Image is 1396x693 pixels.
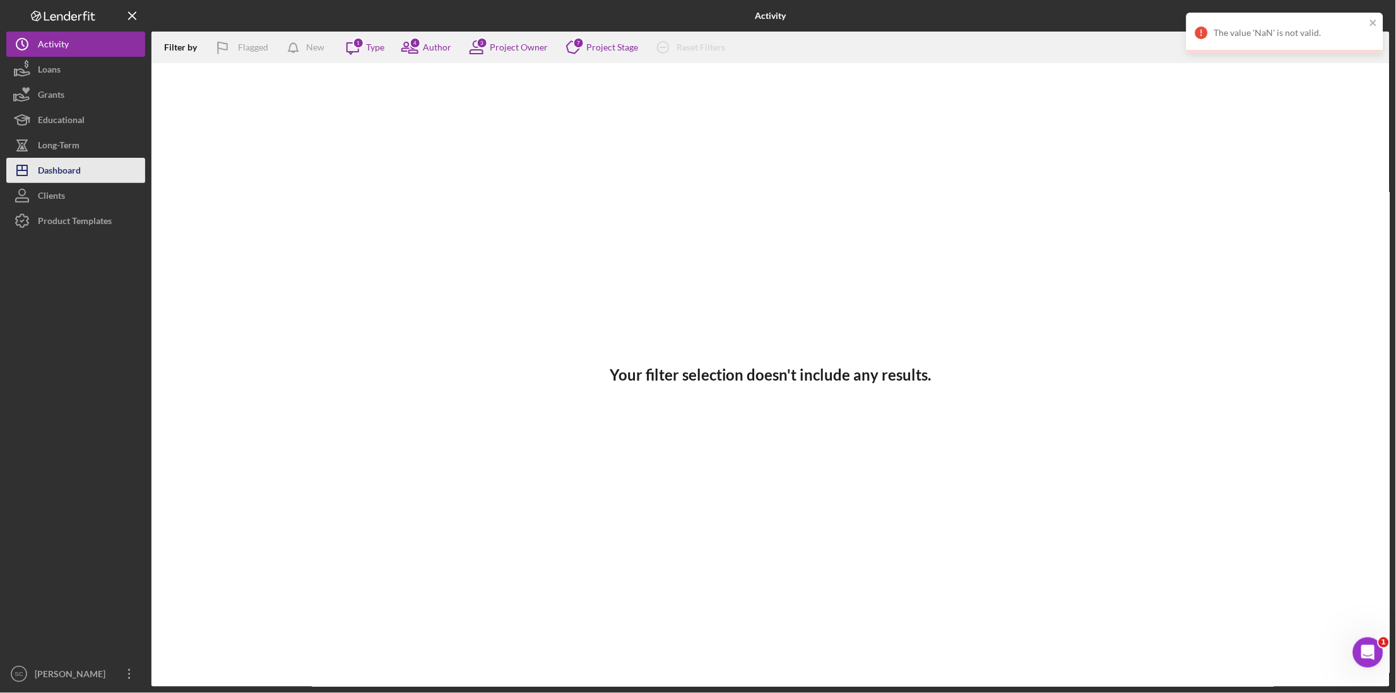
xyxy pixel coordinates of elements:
span: 1 [1379,637,1389,648]
div: Educational [38,107,85,136]
iframe: Intercom live chat [1353,637,1383,668]
button: Clients [6,183,145,208]
div: Activity [38,32,69,60]
button: Flagged [206,35,281,60]
div: 4 [410,37,421,49]
div: 3 [476,37,488,49]
div: 1 [353,37,364,49]
div: Project Owner [490,42,548,52]
button: Reset Filters [648,35,738,60]
div: The value 'NaN' is not valid. [1214,28,1366,38]
div: Type [366,42,384,52]
button: Educational [6,107,145,133]
button: Grants [6,82,145,107]
div: Long-Term [38,133,80,161]
div: Clients [38,183,65,211]
button: Long-Term [6,133,145,158]
div: 7 [573,37,584,49]
button: SC[PERSON_NAME] [6,661,145,687]
div: [PERSON_NAME] [32,661,114,690]
div: New [306,35,324,60]
div: Filter by [164,42,206,52]
div: Reset Filters [677,35,725,60]
button: close [1369,18,1378,30]
div: Loans [38,57,61,85]
div: Product Templates [38,208,112,237]
text: SC [15,671,23,678]
button: Product Templates [6,208,145,234]
b: Activity [755,11,786,21]
div: Grants [38,82,64,110]
div: Author [423,42,451,52]
button: Loans [6,57,145,82]
div: Dashboard [38,158,81,186]
button: Activity [6,32,145,57]
button: New [281,35,337,60]
h3: Your filter selection doesn't include any results. [610,366,932,384]
div: Project Stage [586,42,638,52]
button: Dashboard [6,158,145,183]
div: Flagged [238,35,268,60]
